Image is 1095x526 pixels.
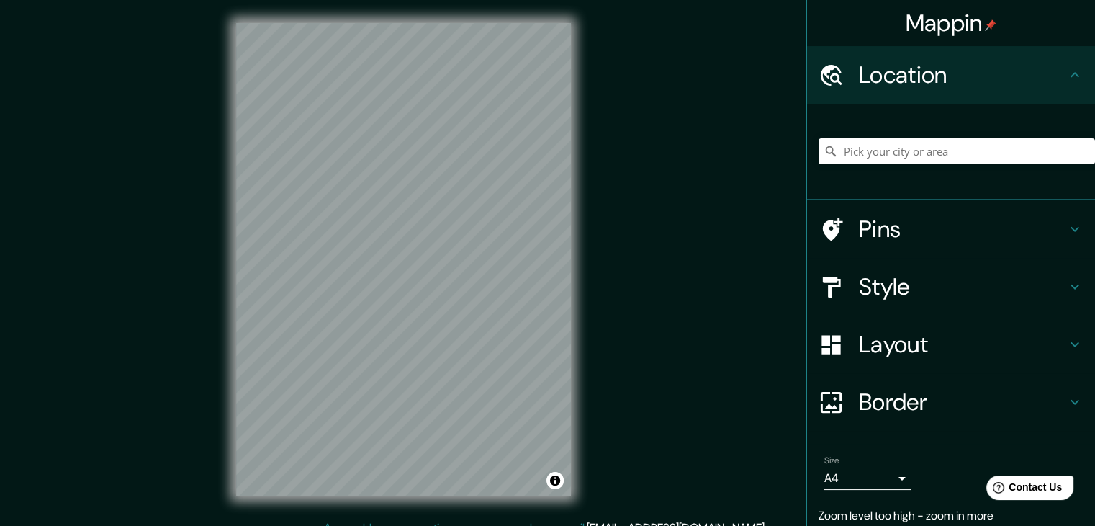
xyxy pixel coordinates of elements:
div: Layout [807,316,1095,373]
h4: Pins [859,215,1066,244]
h4: Mappin [906,9,997,37]
h4: Location [859,61,1066,89]
div: Pins [807,200,1095,258]
p: Zoom level too high - zoom in more [819,507,1083,525]
canvas: Map [236,23,571,496]
h4: Border [859,388,1066,416]
div: Style [807,258,1095,316]
button: Toggle attribution [546,472,564,489]
div: Location [807,46,1095,104]
iframe: Help widget launcher [967,470,1079,510]
input: Pick your city or area [819,138,1095,164]
div: Border [807,373,1095,431]
label: Size [824,455,839,467]
h4: Layout [859,330,1066,359]
img: pin-icon.png [985,19,996,31]
div: A4 [824,467,911,490]
h4: Style [859,272,1066,301]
